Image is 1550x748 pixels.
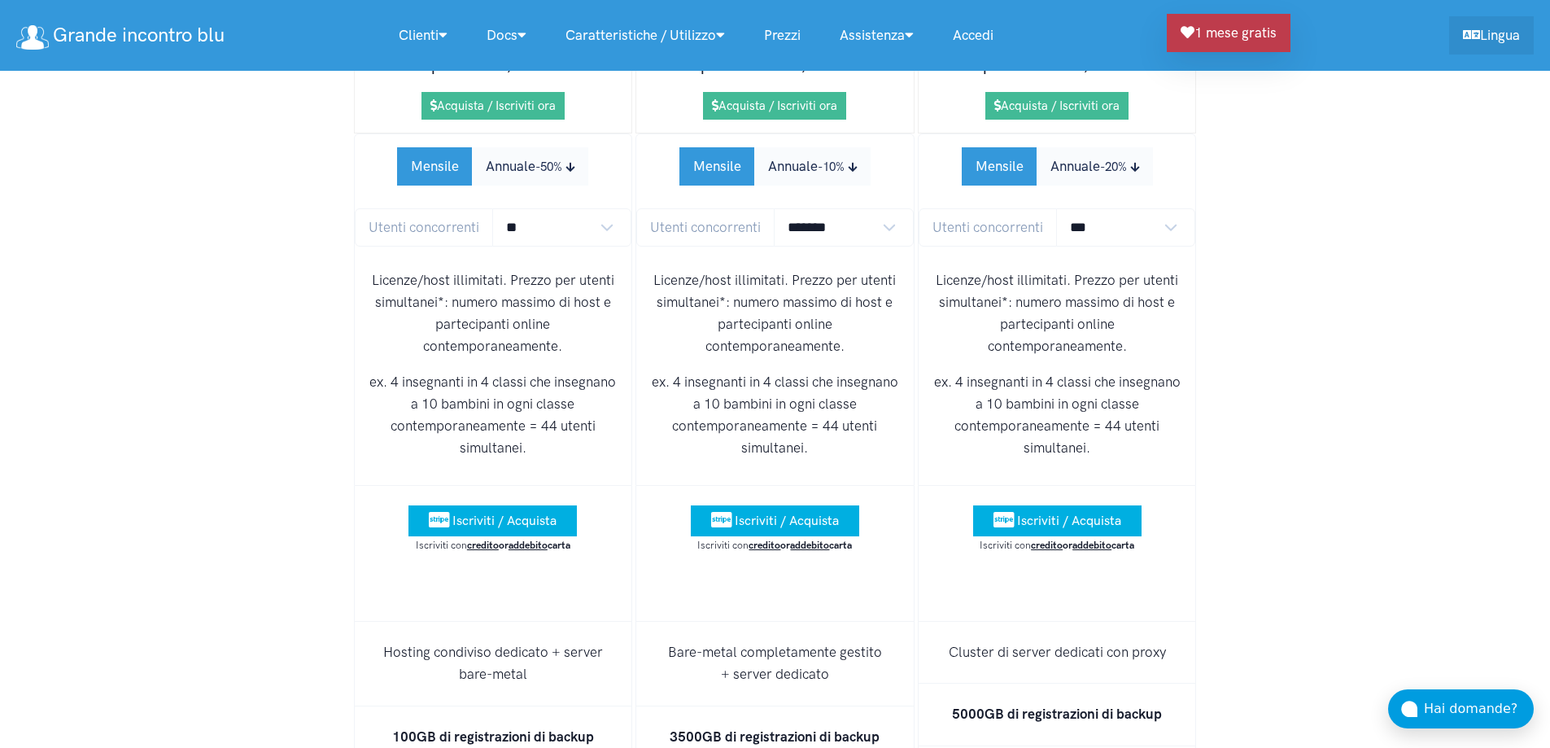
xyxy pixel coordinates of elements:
[962,147,1037,186] button: Mensile
[919,208,1057,247] span: Utenti concorrenti
[679,147,871,186] div: Subscription Period
[818,160,845,174] small: -10%
[703,92,846,120] a: Acquista / Iscriviti ora
[397,147,473,186] button: Mensile
[636,208,775,247] span: Utenti concorrenti
[368,371,619,460] p: ex. 4 insegnanti in 4 classi che insegnano a 10 bambini in ogni classe contemporaneamente = 44 ut...
[16,25,49,50] img: logo
[670,728,880,745] strong: 3500GB di registrazioni di backup
[467,539,499,551] u: credito
[962,147,1153,186] div: Subscription Period
[1072,539,1111,551] u: addebito
[635,622,915,706] li: Bare-metal completamente gestito + server dedicato
[803,50,861,73] span: / Mese
[421,92,565,120] a: Acquista / Iscriviti ora
[416,539,570,551] small: Iscriviti con
[1085,50,1143,73] span: / Mese
[392,728,594,745] strong: 100GB di registrazioni di backup
[689,24,792,81] span: $360
[754,147,871,186] button: Annuale-10%
[976,566,1138,595] iframe: PayPal
[971,24,1074,81] span: $500
[467,539,570,551] strong: or carta
[420,24,496,81] span: $25
[693,566,856,595] iframe: PayPal
[535,160,562,174] small: -50%
[1424,698,1534,720] div: Hai domande?
[744,18,820,53] a: Prezzi
[412,566,574,595] iframe: PayPal
[749,539,780,551] u: credito
[1031,539,1134,551] strong: or carta
[749,539,852,551] strong: or carta
[649,269,901,358] p: Licenze/host illimitati. Prezzo per utenti simultanei*: numero massimo di host e partecipanti onl...
[1100,160,1127,174] small: -20%
[1017,513,1121,528] span: Iscriviti / Acquista
[397,147,588,186] div: Subscription Period
[697,539,852,551] small: Iscriviti con
[1449,16,1534,55] a: Lingua
[472,147,588,186] button: Annuale-50%
[379,18,467,53] a: Clienti
[933,18,1013,53] a: Accedi
[467,18,546,53] a: Docs
[932,269,1183,358] p: Licenze/host illimitati. Prezzo per utenti simultanei*: numero massimo di host e partecipanti onl...
[1167,14,1290,52] a: 1 mese gratis
[1031,539,1063,551] u: credito
[368,269,619,358] p: Licenze/host illimitati. Prezzo per utenti simultanei*: numero massimo di host e partecipanti onl...
[952,706,1162,722] strong: 5000GB di registrazioni di backup
[509,50,566,73] span: / Mese
[1037,147,1153,186] button: Annuale-20%
[546,18,744,53] a: Caratteristiche / Utilizzo
[452,513,557,528] span: Iscriviti / Acquista
[16,18,225,53] a: Grande incontro blu
[932,371,1183,460] p: ex. 4 insegnanti in 4 classi che insegnano a 10 bambini in ogni classe contemporaneamente = 44 ut...
[1388,689,1534,728] button: Hai domande?
[354,622,633,706] li: Hosting condiviso dedicato + server bare-metal
[509,539,548,551] u: addebito
[985,92,1129,120] a: Acquista / Iscriviti ora
[918,622,1197,684] li: Cluster di server dedicati con proxy
[649,371,901,460] p: ex. 4 insegnanti in 4 classi che insegnano a 10 bambini in ogni classe contemporaneamente = 44 ut...
[679,147,755,186] button: Mensile
[980,539,1134,551] small: Iscriviti con
[820,18,933,53] a: Assistenza
[355,208,493,247] span: Utenti concorrenti
[735,513,839,528] span: Iscriviti / Acquista
[790,539,829,551] u: addebito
